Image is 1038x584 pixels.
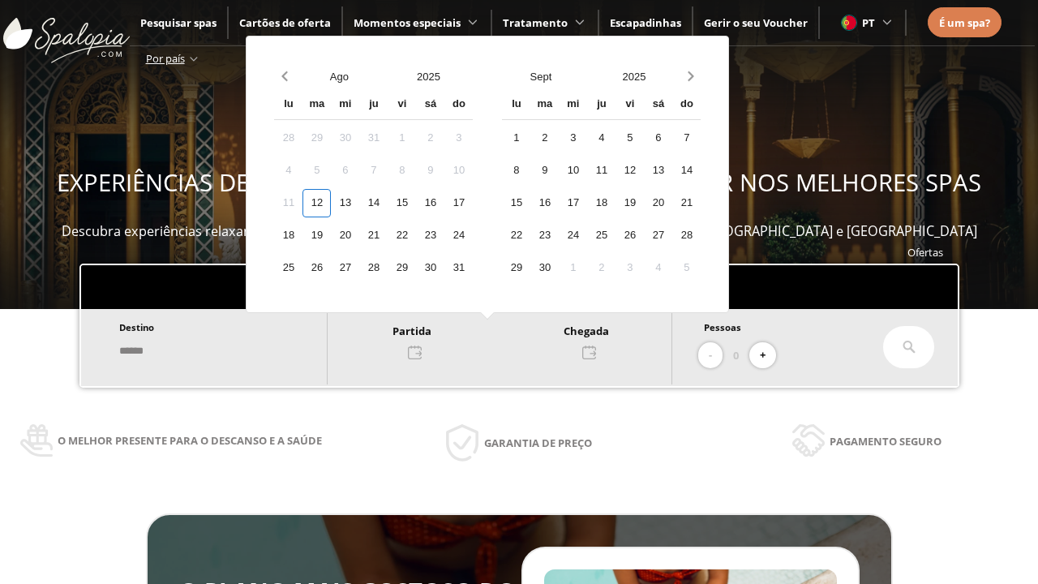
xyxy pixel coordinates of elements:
a: Escapadinhas [610,15,681,30]
div: 17 [444,189,473,217]
div: 7 [672,124,701,152]
div: 20 [331,221,359,250]
div: 29 [388,254,416,282]
div: vi [388,91,416,119]
div: sá [416,91,444,119]
div: 27 [331,254,359,282]
div: 18 [587,189,616,217]
div: 22 [502,221,530,250]
div: 10 [559,157,587,185]
div: ma [530,91,559,119]
div: 4 [644,254,672,282]
div: 3 [616,254,644,282]
div: 25 [587,221,616,250]
button: Open years overlay [587,62,680,91]
div: 30 [530,254,559,282]
div: 31 [359,124,388,152]
div: 10 [444,157,473,185]
div: 15 [388,189,416,217]
a: Cartões de oferta [239,15,331,30]
div: 2 [530,124,559,152]
a: Pesquisar spas [140,15,217,30]
span: Por país [146,51,185,66]
div: 6 [644,124,672,152]
div: 4 [274,157,302,185]
div: lu [502,91,530,119]
div: 12 [616,157,644,185]
div: do [672,91,701,119]
div: 7 [359,157,388,185]
div: 28 [274,124,302,152]
div: 23 [530,221,559,250]
button: Next month [680,62,701,91]
div: Calendar days [502,124,701,282]
div: 12 [302,189,331,217]
div: 19 [616,189,644,217]
div: 22 [388,221,416,250]
div: do [444,91,473,119]
div: 2 [416,124,444,152]
div: 31 [444,254,473,282]
div: mi [559,91,587,119]
div: Calendar days [274,124,473,282]
div: 30 [331,124,359,152]
div: 26 [616,221,644,250]
div: ju [587,91,616,119]
div: 28 [359,254,388,282]
div: 21 [672,189,701,217]
div: 13 [331,189,359,217]
div: 28 [672,221,701,250]
span: Pessoas [704,321,741,333]
button: - [698,342,723,369]
div: vi [616,91,644,119]
div: 24 [444,221,473,250]
a: É um spa? [939,14,990,32]
div: 27 [644,221,672,250]
div: 13 [644,157,672,185]
span: EXPERIÊNCIAS DE BEM-ESTAR PARA OFERECER E APROVEITAR NOS MELHORES SPAS [57,166,981,199]
div: 14 [672,157,701,185]
div: 5 [302,157,331,185]
span: Pagamento seguro [830,432,941,450]
div: lu [274,91,302,119]
span: 0 [733,346,739,364]
div: sá [644,91,672,119]
div: 23 [416,221,444,250]
button: Open months overlay [294,62,384,91]
div: 30 [416,254,444,282]
div: 21 [359,221,388,250]
span: Destino [119,321,154,333]
button: Open months overlay [494,62,587,91]
div: 5 [672,254,701,282]
div: 17 [559,189,587,217]
div: 24 [559,221,587,250]
div: 11 [587,157,616,185]
img: ImgLogoSpalopia.BvClDcEz.svg [3,2,130,63]
div: Calendar wrapper [502,91,701,282]
div: 16 [530,189,559,217]
div: 15 [502,189,530,217]
div: 8 [388,157,416,185]
div: 9 [416,157,444,185]
div: 14 [359,189,388,217]
button: Previous month [274,62,294,91]
div: 3 [559,124,587,152]
div: 6 [331,157,359,185]
div: mi [331,91,359,119]
div: 18 [274,221,302,250]
div: 26 [302,254,331,282]
div: 1 [388,124,416,152]
div: 2 [587,254,616,282]
div: 29 [502,254,530,282]
a: Ofertas [907,245,943,260]
div: 19 [302,221,331,250]
div: 20 [644,189,672,217]
button: Open years overlay [384,62,473,91]
div: 29 [302,124,331,152]
a: Gerir o seu Voucher [704,15,808,30]
button: + [749,342,776,369]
